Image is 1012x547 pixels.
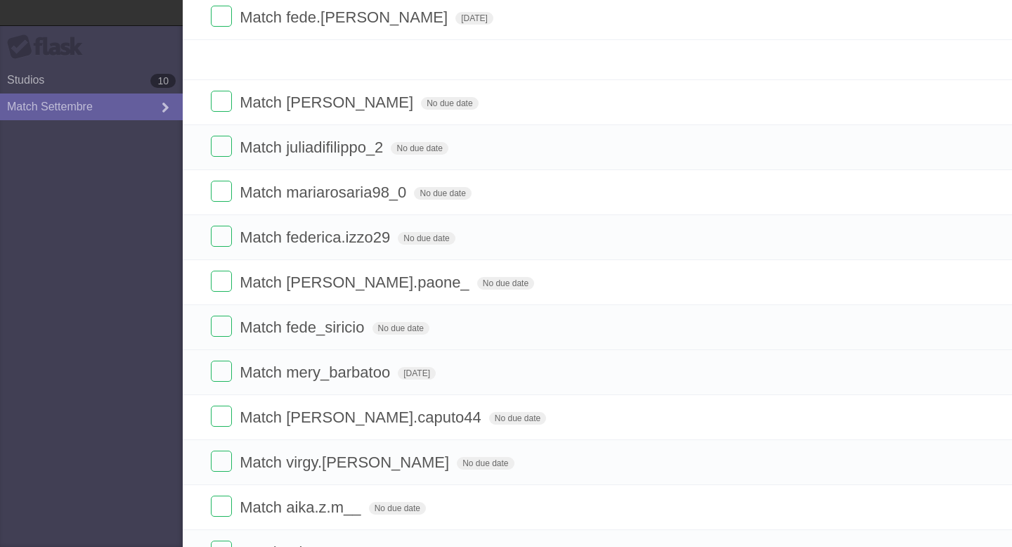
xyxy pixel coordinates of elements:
[421,97,478,110] span: No due date
[211,316,232,337] label: Done
[240,139,387,156] span: Match juliadifilippo_2
[240,273,472,291] span: Match [PERSON_NAME].paone_
[477,277,534,290] span: No due date
[240,184,410,201] span: Match mariarosaria98_0
[455,12,493,25] span: [DATE]
[211,271,232,292] label: Done
[240,453,453,471] span: Match virgy.[PERSON_NAME]
[211,361,232,382] label: Done
[240,408,485,426] span: Match [PERSON_NAME].caputo44
[414,187,471,200] span: No due date
[489,412,546,425] span: No due date
[211,496,232,517] label: Done
[211,136,232,157] label: Done
[240,318,368,336] span: Match fede_siricio
[457,457,514,470] span: No due date
[398,232,455,245] span: No due date
[369,502,426,515] span: No due date
[211,406,232,427] label: Done
[211,91,232,112] label: Done
[391,142,448,155] span: No due date
[240,229,394,246] span: Match federica.izzo29
[211,226,232,247] label: Done
[7,34,91,60] div: Flask
[398,367,436,380] span: [DATE]
[211,451,232,472] label: Done
[240,363,394,381] span: Match mery_barbatoo
[240,8,451,26] span: Match fede.[PERSON_NAME]
[150,74,176,88] b: 10
[211,6,232,27] label: Done
[211,181,232,202] label: Done
[240,498,364,516] span: Match aika.z.m__
[372,322,429,335] span: No due date
[240,94,417,111] span: Match [PERSON_NAME]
